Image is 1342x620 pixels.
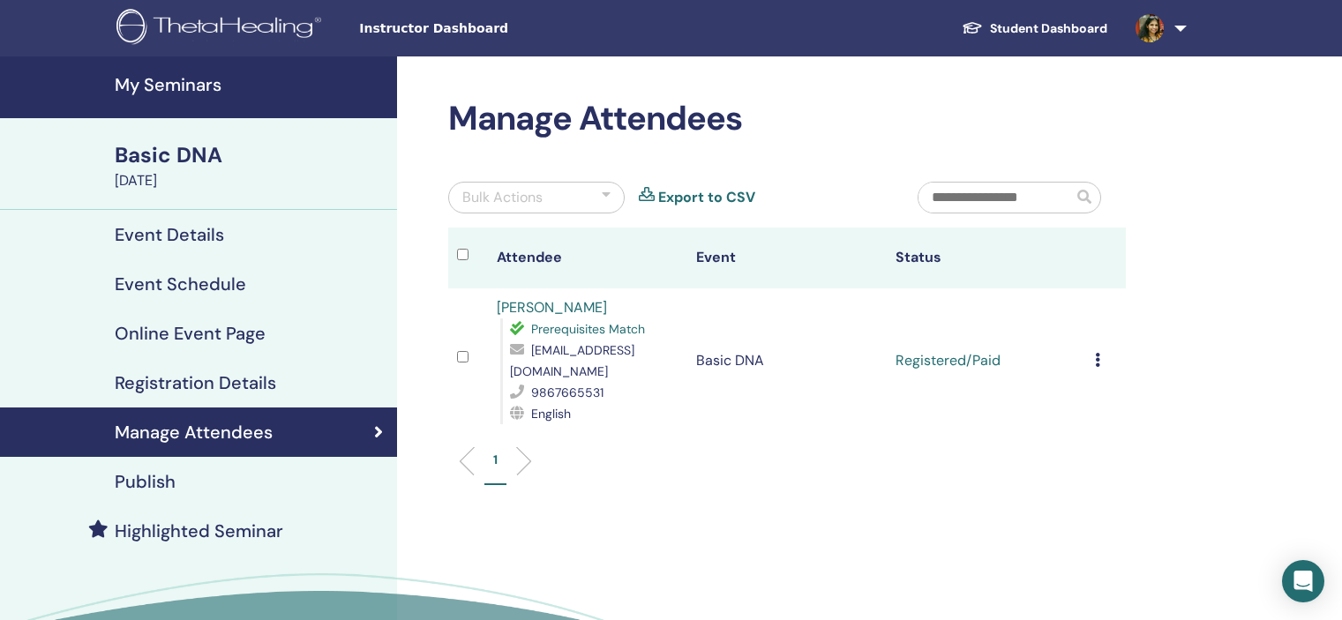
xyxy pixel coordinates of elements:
[115,422,273,443] h4: Manage Attendees
[115,323,266,344] h4: Online Event Page
[115,471,176,492] h4: Publish
[531,321,645,337] span: Prerequisites Match
[1136,14,1164,42] img: default.jpg
[658,187,755,208] a: Export to CSV
[687,288,887,433] td: Basic DNA
[115,273,246,295] h4: Event Schedule
[116,9,327,49] img: logo.png
[497,298,607,317] a: [PERSON_NAME]
[531,385,604,400] span: 9867665531
[115,520,283,542] h4: Highlighted Seminar
[115,224,224,245] h4: Event Details
[1282,560,1324,602] div: Open Intercom Messenger
[488,228,687,288] th: Attendee
[115,74,386,95] h4: My Seminars
[887,228,1086,288] th: Status
[493,451,498,469] p: 1
[115,372,276,393] h4: Registration Details
[962,20,983,35] img: graduation-cap-white.svg
[462,187,543,208] div: Bulk Actions
[531,406,571,422] span: English
[948,12,1121,45] a: Student Dashboard
[359,19,624,38] span: Instructor Dashboard
[510,342,634,379] span: [EMAIL_ADDRESS][DOMAIN_NAME]
[687,228,887,288] th: Event
[115,140,386,170] div: Basic DNA
[115,170,386,191] div: [DATE]
[448,99,1126,139] h2: Manage Attendees
[104,140,397,191] a: Basic DNA[DATE]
